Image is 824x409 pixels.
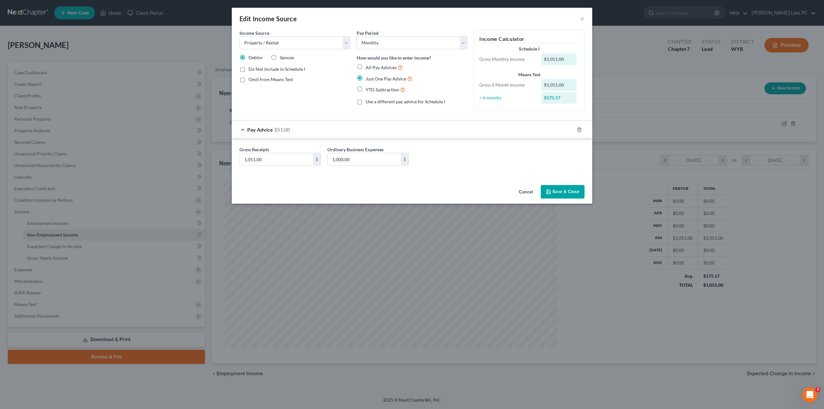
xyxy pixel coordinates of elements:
span: Pay Advice [247,126,273,133]
span: Spouse [280,55,294,60]
label: Gross Receipts [239,146,269,153]
div: $1,051.00 [541,79,577,91]
span: 3 [815,387,820,392]
span: Just One Pay Advice [366,76,406,81]
span: Debtor [248,55,263,60]
div: ÷ 6 months [476,95,538,101]
label: How would you like to enter income? [357,54,431,61]
span: Use a different pay advice for Schedule I [366,99,445,104]
span: YTD Subtraction [366,87,399,92]
button: Save & Close [541,185,585,199]
div: $1,051.00 [541,53,577,65]
div: Gross 6 Month Income [476,82,538,88]
span: $51.00 [274,126,290,133]
div: Schedule I [479,46,579,52]
div: Gross Monthly Income [476,56,538,62]
span: Income Source [239,30,269,36]
div: $175.17 [541,92,577,104]
button: × [580,15,585,23]
div: Edit Income Source [239,14,297,23]
span: Omit from Means Test [248,77,293,82]
span: All Pay Advices [366,65,397,70]
iframe: Intercom live chat [802,387,818,403]
label: Ordinary Business Expenses [327,146,384,153]
div: Means Test [479,71,579,78]
h5: Income Calculator [479,35,579,43]
input: 0.00 [240,153,313,165]
label: Pay Period [357,30,379,36]
button: Cancel [514,186,538,199]
div: $ [313,153,321,165]
span: Do Not Include in Schedule I [248,66,305,72]
div: $ [401,153,408,165]
input: 0.00 [328,153,401,165]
